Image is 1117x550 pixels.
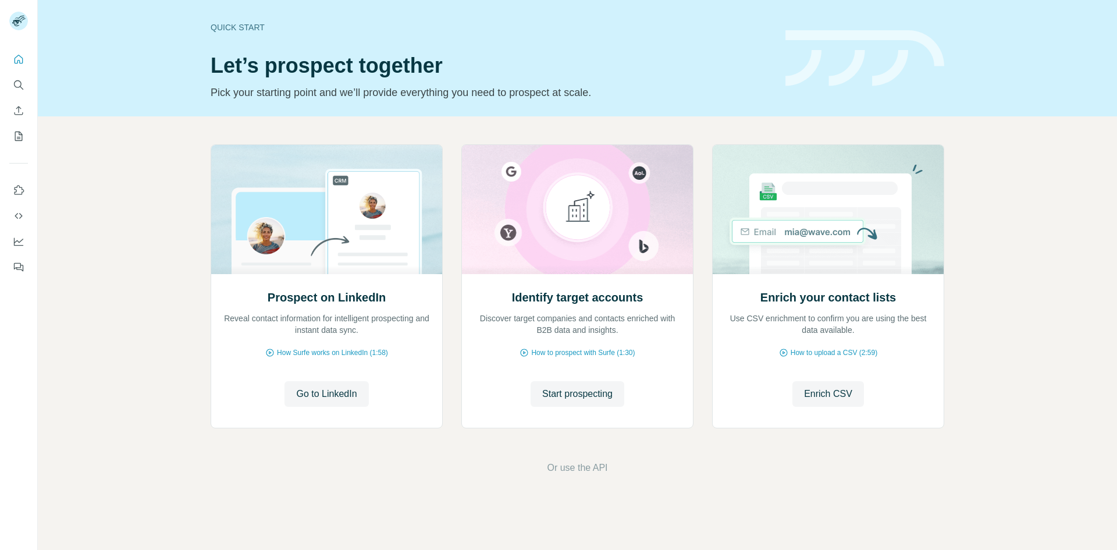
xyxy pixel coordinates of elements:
[547,461,607,475] button: Or use the API
[760,289,896,306] h2: Enrich your contact lists
[804,387,852,401] span: Enrich CSV
[712,145,944,274] img: Enrich your contact lists
[9,205,28,226] button: Use Surfe API
[724,313,932,336] p: Use CSV enrichment to confirm you are using the best data available.
[474,313,681,336] p: Discover target companies and contacts enriched with B2B data and insights.
[9,257,28,278] button: Feedback
[9,126,28,147] button: My lists
[211,84,771,101] p: Pick your starting point and we’ll provide everything you need to prospect at scale.
[9,49,28,70] button: Quick start
[531,347,635,358] span: How to prospect with Surfe (1:30)
[296,387,357,401] span: Go to LinkedIn
[542,387,613,401] span: Start prospecting
[9,100,28,121] button: Enrich CSV
[531,381,624,407] button: Start prospecting
[9,74,28,95] button: Search
[268,289,386,306] h2: Prospect on LinkedIn
[211,22,771,33] div: Quick start
[277,347,388,358] span: How Surfe works on LinkedIn (1:58)
[785,30,944,87] img: banner
[284,381,368,407] button: Go to LinkedIn
[223,313,431,336] p: Reveal contact information for intelligent prospecting and instant data sync.
[791,347,877,358] span: How to upload a CSV (2:59)
[9,180,28,201] button: Use Surfe on LinkedIn
[461,145,693,274] img: Identify target accounts
[211,54,771,77] h1: Let’s prospect together
[512,289,643,306] h2: Identify target accounts
[211,145,443,274] img: Prospect on LinkedIn
[9,231,28,252] button: Dashboard
[792,381,864,407] button: Enrich CSV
